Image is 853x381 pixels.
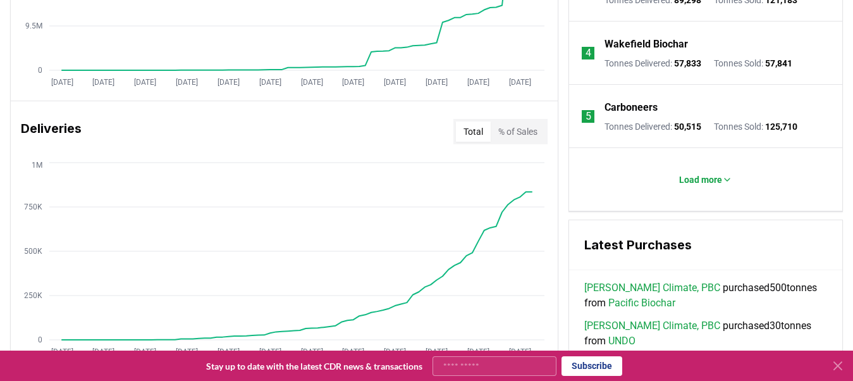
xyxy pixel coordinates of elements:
[384,347,406,356] tspan: [DATE]
[38,335,42,344] tspan: 0
[51,347,73,356] tspan: [DATE]
[384,78,406,87] tspan: [DATE]
[586,46,591,61] p: 4
[301,347,323,356] tspan: [DATE]
[608,296,675,311] a: Pacific Biochar
[509,78,531,87] tspan: [DATE]
[491,122,545,142] button: % of Sales
[342,347,364,356] tspan: [DATE]
[259,347,281,356] tspan: [DATE]
[24,247,42,256] tspan: 500K
[301,78,323,87] tspan: [DATE]
[218,347,240,356] tspan: [DATE]
[674,58,701,68] span: 57,833
[674,122,701,132] span: 50,515
[669,167,742,192] button: Load more
[456,122,491,142] button: Total
[134,347,156,356] tspan: [DATE]
[584,280,720,296] a: [PERSON_NAME] Climate, PBC
[426,78,448,87] tspan: [DATE]
[765,122,797,132] span: 125,710
[51,78,73,87] tspan: [DATE]
[38,66,42,75] tspan: 0
[176,347,198,356] tspan: [DATE]
[604,100,658,115] a: Carboneers
[24,291,42,300] tspan: 250K
[604,57,701,70] p: Tonnes Delivered :
[584,235,827,254] h3: Latest Purchases
[604,120,701,133] p: Tonnes Delivered :
[218,78,240,87] tspan: [DATE]
[679,173,722,186] p: Load more
[21,119,82,144] h3: Deliveries
[608,334,635,349] a: UNDO
[604,37,688,52] a: Wakefield Biochar
[714,120,797,133] p: Tonnes Sold :
[467,78,489,87] tspan: [DATE]
[765,58,792,68] span: 57,841
[467,347,489,356] tspan: [DATE]
[509,347,531,356] tspan: [DATE]
[24,203,42,211] tspan: 750K
[584,318,720,334] a: [PERSON_NAME] Climate, PBC
[176,78,198,87] tspan: [DATE]
[32,161,42,170] tspan: 1M
[584,280,827,311] span: purchased 500 tonnes from
[714,57,792,70] p: Tonnes Sold :
[586,109,591,124] p: 5
[426,347,448,356] tspan: [DATE]
[92,347,114,356] tspan: [DATE]
[259,78,281,87] tspan: [DATE]
[25,22,42,30] tspan: 9.5M
[342,78,364,87] tspan: [DATE]
[584,318,827,349] span: purchased 30 tonnes from
[134,78,156,87] tspan: [DATE]
[92,78,114,87] tspan: [DATE]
